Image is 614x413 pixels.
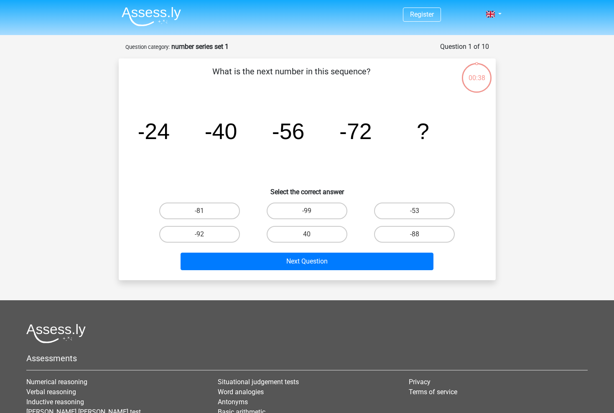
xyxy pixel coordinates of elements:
[181,253,433,270] button: Next Question
[26,353,588,363] h5: Assessments
[204,119,237,144] tspan: -40
[374,226,455,243] label: -88
[125,44,170,50] small: Question category:
[339,119,372,144] tspan: -72
[171,43,229,51] strong: number series set 1
[26,388,76,396] a: Verbal reasoning
[122,7,181,26] img: Assessly
[417,119,429,144] tspan: ?
[137,119,170,144] tspan: -24
[374,203,455,219] label: -53
[409,378,431,386] a: Privacy
[26,398,84,406] a: Inductive reasoning
[218,378,299,386] a: Situational judgement tests
[159,226,240,243] label: -92
[159,203,240,219] label: -81
[26,378,87,386] a: Numerical reasoning
[461,62,492,83] div: 00:38
[267,203,347,219] label: -99
[218,388,264,396] a: Word analogies
[272,119,304,144] tspan: -56
[132,181,482,196] h6: Select the correct answer
[132,65,451,90] p: What is the next number in this sequence?
[267,226,347,243] label: 40
[409,388,457,396] a: Terms of service
[26,324,86,343] img: Assessly logo
[440,42,489,52] div: Question 1 of 10
[410,10,434,18] a: Register
[218,398,248,406] a: Antonyms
